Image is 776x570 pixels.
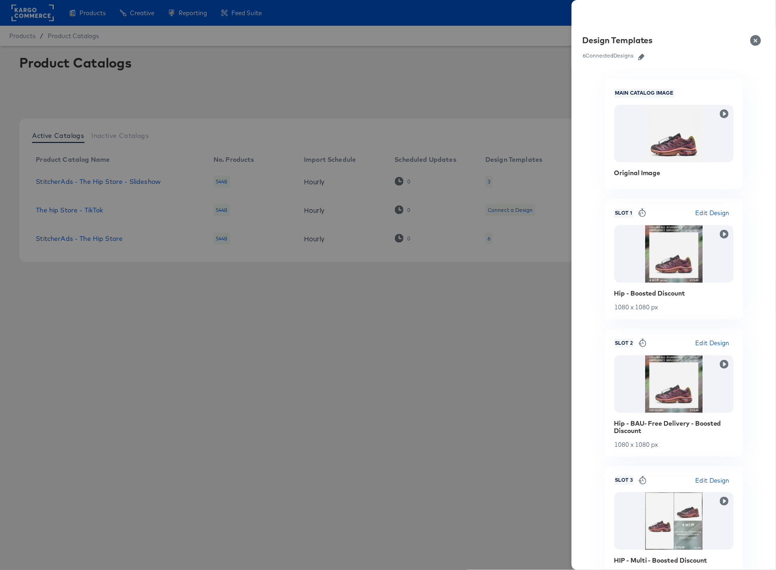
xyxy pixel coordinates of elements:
[583,52,635,59] div: 6 Connected Designs
[695,338,730,348] span: Edit Design
[614,210,634,217] span: Slot 1
[614,420,734,434] div: Hip - BAU- Free Delivery - Boosted Discount
[692,208,733,218] button: Edit Design
[583,35,653,46] div: Design Templates
[614,441,734,448] div: 1080 x 1080 px
[692,338,733,348] button: Edit Design
[695,475,730,486] span: Edit Design
[614,340,634,347] span: Slot 2
[695,208,730,218] span: Edit Design
[614,304,734,310] div: 1080 x 1080 px
[614,477,634,484] span: Slot 3
[614,557,734,564] div: HIP - Multi - Boosted Discount
[692,475,733,486] button: Edit Design
[614,290,734,297] div: Hip - Boosted Discount
[614,90,675,97] span: Main Catalog Image
[745,28,770,53] button: Close
[614,169,734,177] div: Original Image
